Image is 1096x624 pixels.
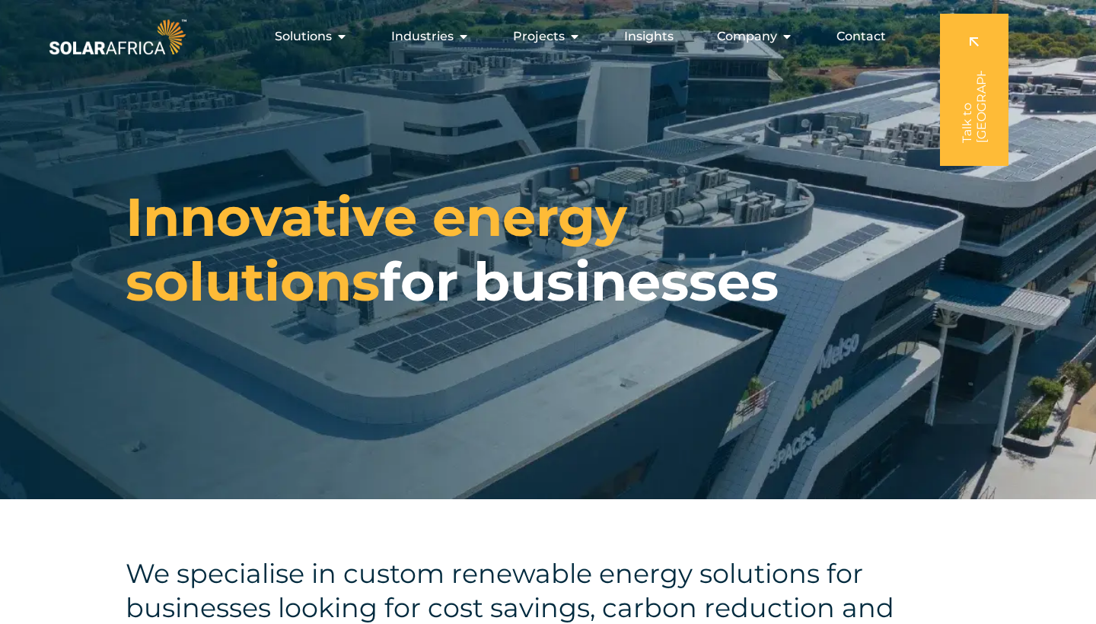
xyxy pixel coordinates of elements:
a: Contact [836,27,886,46]
a: Insights [624,27,674,46]
span: Solutions [275,27,332,46]
div: Menu Toggle [190,21,898,52]
span: Projects [513,27,565,46]
h1: for businesses [126,185,970,314]
span: Company [717,27,777,46]
span: Innovative energy solutions [126,184,627,314]
nav: Menu [190,21,898,52]
span: Industries [391,27,454,46]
